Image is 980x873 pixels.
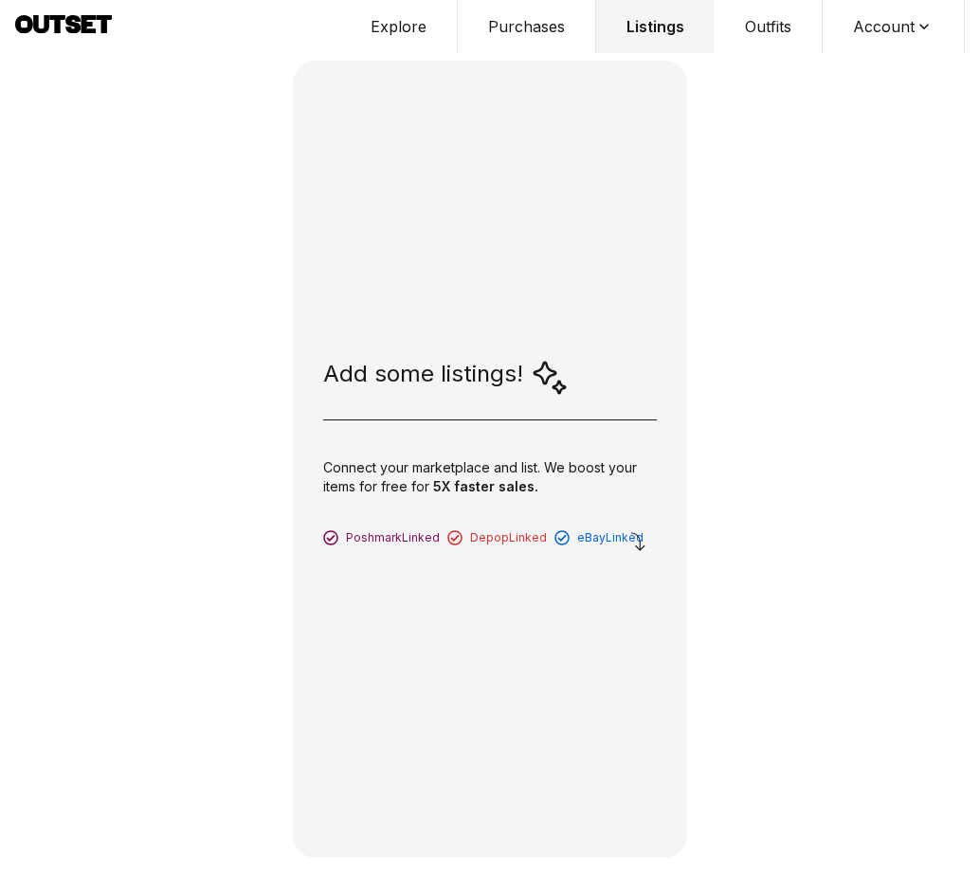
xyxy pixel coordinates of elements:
div: Add some listings! [323,359,569,397]
div: Connect your marketplace and list. We boost your items for free for [323,443,657,519]
span: eBay Linked [577,530,644,545]
span: 5X faster sales. [433,478,538,494]
span: Depop Linked [470,530,547,545]
span: Poshmark Linked [346,530,440,545]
